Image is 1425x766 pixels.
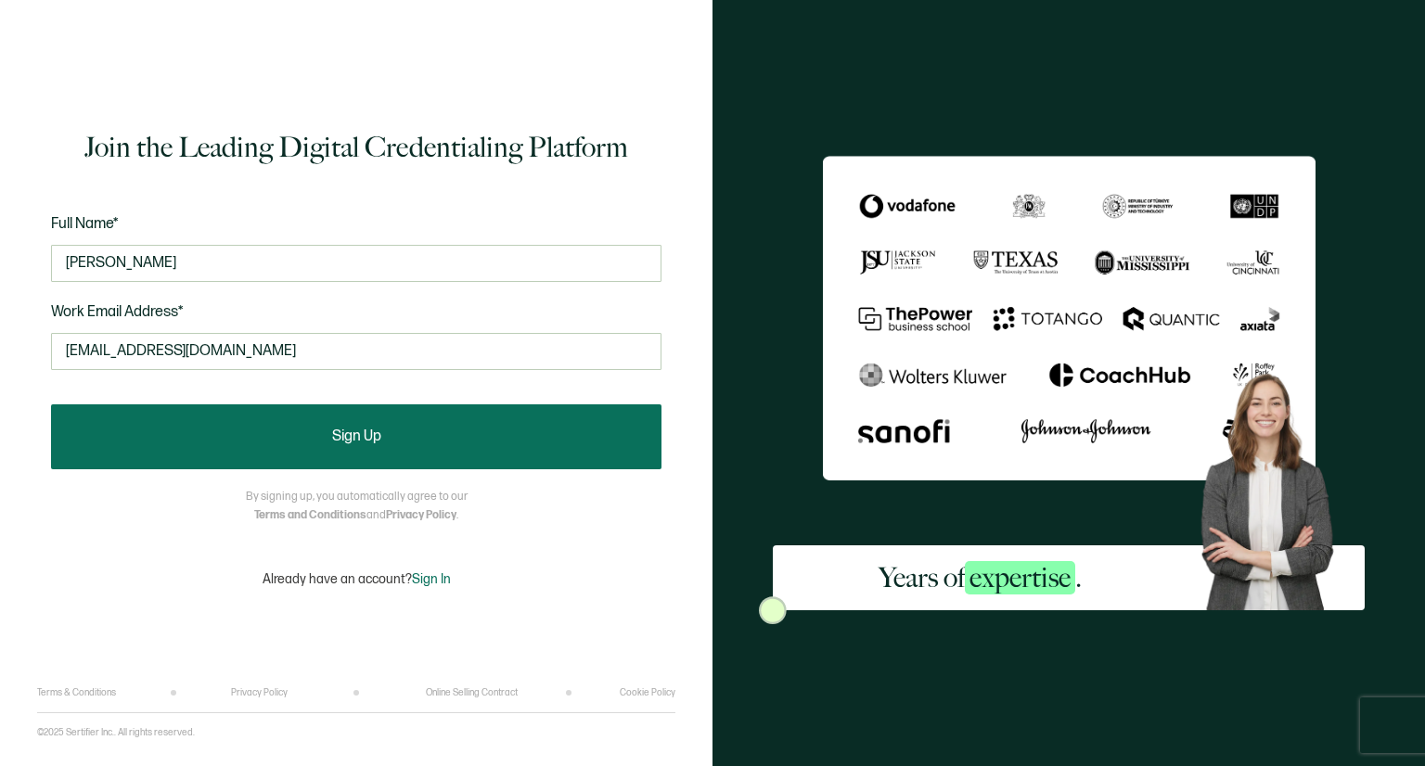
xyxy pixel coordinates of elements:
input: Enter your work email address [51,333,661,370]
img: Sertifier Signup - Years of <span class="strong-h">expertise</span>. [823,156,1316,480]
h2: Years of . [879,559,1082,596]
iframe: Chat Widget [1116,557,1425,766]
p: ©2025 Sertifier Inc.. All rights reserved. [37,727,195,738]
h1: Join the Leading Digital Credentialing Platform [84,129,628,166]
button: Sign Up [51,404,661,469]
img: Sertifier Signup - Years of <span class="strong-h">expertise</span>. Hero [1187,362,1364,610]
img: Sertifier Signup [759,596,787,624]
span: Work Email Address* [51,303,184,321]
span: Sign Up [332,429,381,444]
p: By signing up, you automatically agree to our and . [246,488,468,525]
a: Cookie Policy [620,687,675,698]
span: Sign In [412,571,451,587]
span: expertise [965,561,1075,594]
p: Already have an account? [263,571,451,587]
a: Privacy Policy [386,508,456,522]
a: Online Selling Contract [426,687,518,698]
a: Terms & Conditions [37,687,116,698]
a: Terms and Conditions [254,508,366,522]
a: Privacy Policy [231,687,288,698]
span: Full Name* [51,215,119,233]
input: Jane Doe [51,245,661,282]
